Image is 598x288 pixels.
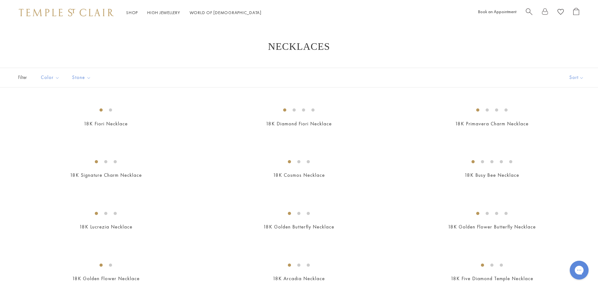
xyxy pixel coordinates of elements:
nav: Main navigation [126,9,261,17]
a: 18K Golden Butterfly Necklace [263,223,334,230]
a: 18K Fiori Necklace [84,120,128,127]
a: ShopShop [126,10,138,15]
a: 18K Golden Flower Necklace [72,275,140,282]
a: 18K Arcadia Necklace [273,275,325,282]
a: 18K Primavera Charm Necklace [455,120,529,127]
a: High JewelleryHigh Jewellery [147,10,180,15]
a: 18K Signature Charm Necklace [70,172,142,178]
button: Stone [67,71,96,85]
a: 18K Cosmos Necklace [273,172,325,178]
a: Open Shopping Bag [573,8,579,18]
img: Temple St. Clair [19,9,114,16]
a: 18K Diamond Fiori Necklace [266,120,332,127]
a: World of [DEMOGRAPHIC_DATA]World of [DEMOGRAPHIC_DATA] [190,10,261,15]
a: View Wishlist [558,8,564,18]
a: Book an Appointment [478,9,516,14]
a: 18K Lucrezia Necklace [79,223,132,230]
h1: Necklaces [25,41,573,52]
a: Search [526,8,532,18]
span: Stone [69,74,96,81]
span: Color [38,74,64,81]
a: 18K Five Diamond Temple Necklace [451,275,533,282]
button: Color [36,71,64,85]
button: Show sort by [555,68,598,87]
iframe: Gorgias live chat messenger [567,259,592,282]
a: 18K Busy Bee Necklace [465,172,519,178]
a: 18K Golden Flower Butterfly Necklace [448,223,536,230]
